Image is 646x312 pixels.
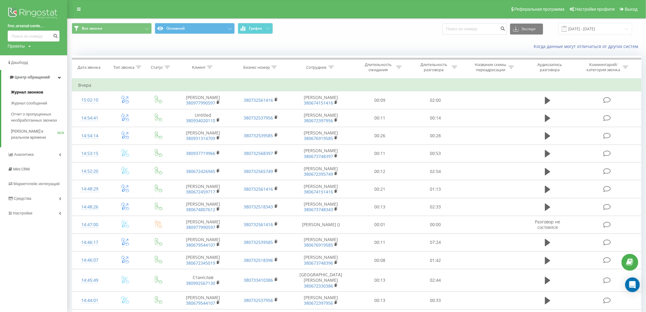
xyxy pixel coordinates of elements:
[155,23,235,34] button: Основной
[174,91,232,109] td: [PERSON_NAME]
[304,135,333,141] a: 380676919585
[174,251,232,269] td: [PERSON_NAME]
[408,145,463,162] td: 00:53
[174,216,232,233] td: [PERSON_NAME]
[78,274,101,286] div: 14:45:49
[151,65,163,70] div: Статус
[352,292,408,309] td: 00:13
[352,216,408,233] td: 00:01
[78,112,101,124] div: 14:54:41
[14,152,34,157] span: Аналитика
[8,23,60,29] a: fmc.arsenal-cente...
[13,211,32,215] span: Настройки
[304,153,333,159] a: 380673748397
[304,207,333,212] a: 380673748343
[290,127,352,145] td: [PERSON_NAME]
[186,168,215,174] a: 380672426945
[113,65,134,70] div: Тип звонка
[304,118,333,123] a: 380672397956
[244,239,273,245] a: 380732539585
[186,224,215,230] a: 380977990597
[174,292,232,309] td: [PERSON_NAME]
[352,163,408,180] td: 00:12
[304,189,333,195] a: 380674151416
[290,109,352,127] td: [PERSON_NAME]
[418,62,450,72] div: Длительность разговора
[290,269,352,292] td: [GEOGRAPHIC_DATA] [PERSON_NAME]
[290,251,352,269] td: [PERSON_NAME]
[244,297,273,303] a: 380732537956
[186,118,215,123] a: 380934020110
[15,75,50,79] span: Центр обращений
[408,109,463,127] td: 00:14
[186,207,215,212] a: 380674807612
[408,216,463,233] td: 00:00
[186,300,215,306] a: 380679544107
[186,100,215,106] a: 380977990597
[352,109,408,127] td: 00:11
[78,201,101,213] div: 14:48:26
[13,182,60,186] span: Маркетплейс интеграций
[1,70,67,85] a: Центр обращений
[304,300,333,306] a: 380672397956
[78,183,101,195] div: 14:48:29
[510,24,543,35] button: Экспорт
[8,31,60,42] input: Поиск по номеру
[11,100,47,106] span: Журнал сообщений
[290,292,352,309] td: [PERSON_NAME]
[78,165,101,177] div: 14:52:20
[78,219,101,231] div: 14:47:00
[534,43,641,49] a: Когда данные могут отличаться от других систем
[352,91,408,109] td: 00:09
[352,145,408,162] td: 00:11
[78,130,101,142] div: 14:54:14
[352,269,408,292] td: 00:13
[408,292,463,309] td: 00:33
[304,283,333,289] a: 380672330386
[11,89,43,95] span: Журнал звонков
[11,126,67,143] a: [PERSON_NAME] в реальном времениNEW
[14,196,31,201] span: Средства
[186,242,215,248] a: 380679544107
[535,219,561,230] span: Разговор не состоялся
[244,186,273,192] a: 380732561416
[8,43,25,49] div: Проекты
[186,280,215,286] a: 380992567130
[244,150,273,156] a: 380732568397
[575,7,615,12] span: Настройки профиля
[13,167,30,171] span: Mini CRM
[8,6,60,21] img: Ringostat logo
[408,198,463,216] td: 02:33
[11,87,67,98] a: Журнал звонков
[78,94,101,106] div: 15:02:10
[625,7,638,12] span: Выход
[78,237,101,248] div: 14:46:17
[72,79,641,91] td: Вчера
[442,24,507,35] input: Поиск по номеру
[78,295,101,306] div: 14:44:01
[530,62,570,72] div: Аудиозапись разговора
[304,260,333,266] a: 380673748396
[244,277,273,283] a: 380733410386
[244,133,273,138] a: 380732539585
[352,180,408,198] td: 00:21
[244,204,273,210] a: 380732518343
[249,26,263,31] span: График
[408,127,463,145] td: 00:28
[244,168,273,174] a: 380732565749
[244,222,273,227] a: 380732561416
[586,62,621,72] div: Комментарий/категория звонка
[304,242,333,248] a: 380676919585
[78,148,101,160] div: 14:53:15
[243,65,270,70] div: Бизнес номер
[78,65,100,70] div: Дата звонка
[290,216,352,233] td: [PERSON_NAME] ()
[186,189,215,195] a: 380672459717
[290,198,352,216] td: [PERSON_NAME]
[352,198,408,216] td: 00:13
[352,251,408,269] td: 00:08
[244,97,273,103] a: 380732561416
[174,198,232,216] td: [PERSON_NAME]
[174,109,232,127] td: Untitled
[174,233,232,251] td: [PERSON_NAME]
